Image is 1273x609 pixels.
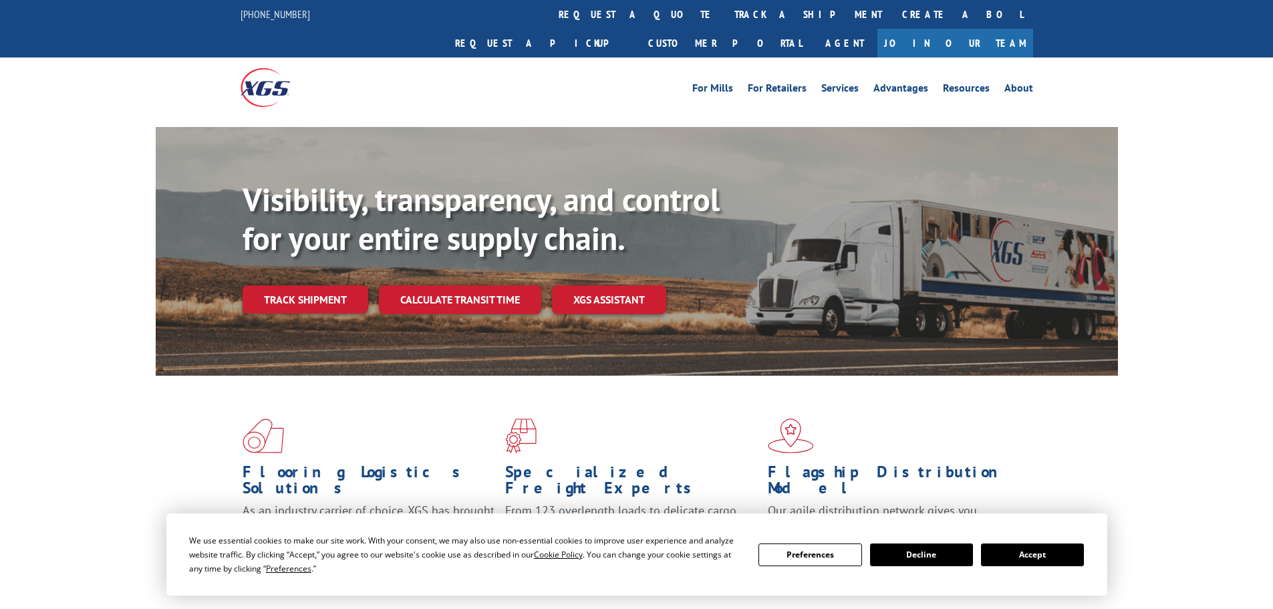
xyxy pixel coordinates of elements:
[266,563,311,574] span: Preferences
[243,285,368,314] a: Track shipment
[768,464,1020,503] h1: Flagship Distribution Model
[243,418,284,453] img: xgs-icon-total-supply-chain-intelligence-red
[241,7,310,21] a: [PHONE_NUMBER]
[243,503,494,550] span: As an industry carrier of choice, XGS has brought innovation and dedication to flooring logistics...
[981,543,1084,566] button: Accept
[534,549,583,560] span: Cookie Policy
[505,418,537,453] img: xgs-icon-focused-on-flooring-red
[1004,83,1033,98] a: About
[692,83,733,98] a: For Mills
[445,29,638,57] a: Request a pickup
[552,285,666,314] a: XGS ASSISTANT
[877,29,1033,57] a: Join Our Team
[505,503,758,562] p: From 123 overlength loads to delicate cargo, our experienced staff knows the best way to move you...
[812,29,877,57] a: Agent
[768,418,814,453] img: xgs-icon-flagship-distribution-model-red
[821,83,859,98] a: Services
[873,83,928,98] a: Advantages
[748,83,807,98] a: For Retailers
[758,543,861,566] button: Preferences
[638,29,812,57] a: Customer Portal
[189,533,742,576] div: We use essential cookies to make our site work. With your consent, we may also use non-essential ...
[943,83,990,98] a: Resources
[768,503,1014,534] span: Our agile distribution network gives you nationwide inventory management on demand.
[505,464,758,503] h1: Specialized Freight Experts
[166,513,1107,596] div: Cookie Consent Prompt
[870,543,973,566] button: Decline
[379,285,541,314] a: Calculate transit time
[243,464,495,503] h1: Flooring Logistics Solutions
[243,178,720,259] b: Visibility, transparency, and control for your entire supply chain.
